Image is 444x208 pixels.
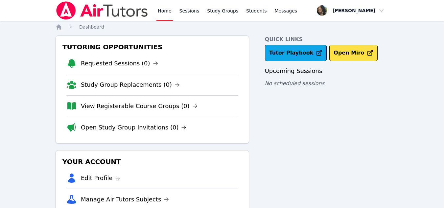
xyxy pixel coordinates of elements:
[275,8,297,14] span: Messages
[81,123,187,132] a: Open Study Group Invitations (0)
[265,35,389,43] h4: Quick Links
[329,45,378,61] button: Open Miro
[81,173,121,183] a: Edit Profile
[61,156,244,168] h3: Your Account
[61,41,244,53] h3: Tutoring Opportunities
[56,1,149,20] img: Air Tutors
[56,24,388,30] nav: Breadcrumb
[265,45,327,61] a: Tutor Playbook
[81,80,180,89] a: Study Group Replacements (0)
[79,24,104,30] a: Dashboard
[265,66,389,76] h3: Upcoming Sessions
[81,59,158,68] a: Requested Sessions (0)
[81,102,198,111] a: View Registerable Course Groups (0)
[265,80,324,86] span: No scheduled sessions
[81,195,169,204] a: Manage Air Tutors Subjects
